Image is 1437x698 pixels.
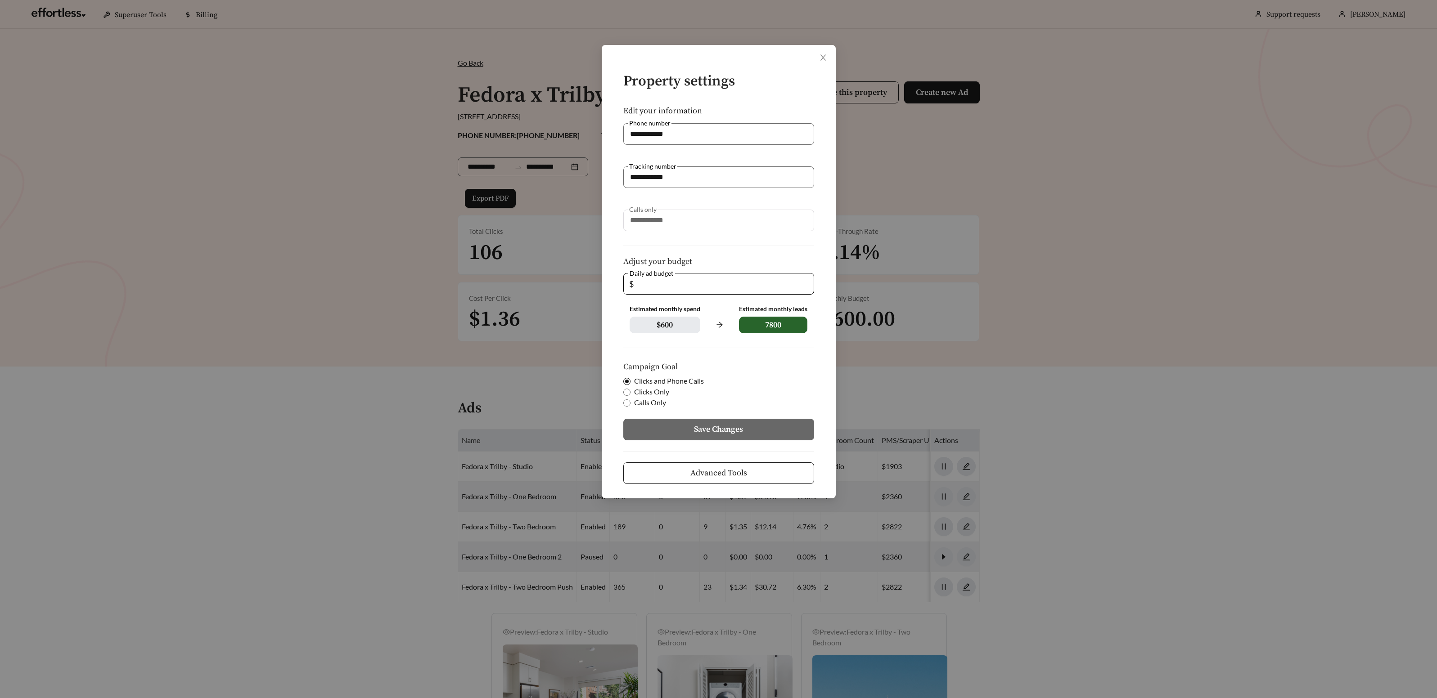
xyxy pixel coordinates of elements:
span: 7800 [739,317,807,333]
button: Save Changes [623,419,814,440]
button: Close [811,45,836,70]
div: Estimated monthly spend [630,305,700,313]
span: Clicks Only [631,386,673,397]
button: Advanced Tools [623,462,814,484]
span: arrow-right [711,316,728,333]
span: Clicks and Phone Calls [631,376,707,386]
h5: Edit your information [623,107,814,116]
div: Estimated monthly leads [739,305,807,313]
span: Calls Only [631,397,670,408]
span: $ 600 [630,317,700,333]
h5: Campaign Goal [623,362,814,371]
span: Advanced Tools [690,467,747,479]
span: close [819,54,827,62]
h5: Adjust your budget [623,257,814,266]
h4: Property settings [623,74,814,89]
span: $ [629,273,634,294]
a: Advanced Tools [623,468,814,477]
